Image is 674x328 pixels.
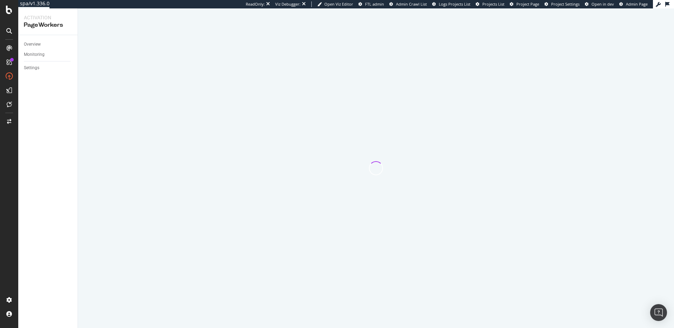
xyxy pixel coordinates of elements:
span: Projects List [482,1,504,7]
div: Activation [24,14,72,21]
a: Settings [24,64,73,72]
a: FTL admin [358,1,384,7]
a: Admin Page [619,1,648,7]
a: Admin Crawl List [389,1,427,7]
span: Admin Page [626,1,648,7]
span: Admin Crawl List [396,1,427,7]
div: Viz Debugger: [275,1,300,7]
a: Monitoring [24,51,73,58]
div: Settings [24,64,39,72]
div: ReadOnly: [246,1,265,7]
a: Open in dev [585,1,614,7]
a: Logs Projects List [432,1,470,7]
span: Logs Projects List [439,1,470,7]
a: Project Page [510,1,539,7]
span: Project Settings [551,1,580,7]
div: Overview [24,41,41,48]
div: Open Intercom Messenger [650,304,667,321]
span: Open Viz Editor [324,1,353,7]
a: Open Viz Editor [317,1,353,7]
a: Project Settings [544,1,580,7]
span: Project Page [516,1,539,7]
a: Projects List [476,1,504,7]
div: PageWorkers [24,21,72,29]
span: Open in dev [592,1,614,7]
a: Overview [24,41,73,48]
span: FTL admin [365,1,384,7]
div: Monitoring [24,51,45,58]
